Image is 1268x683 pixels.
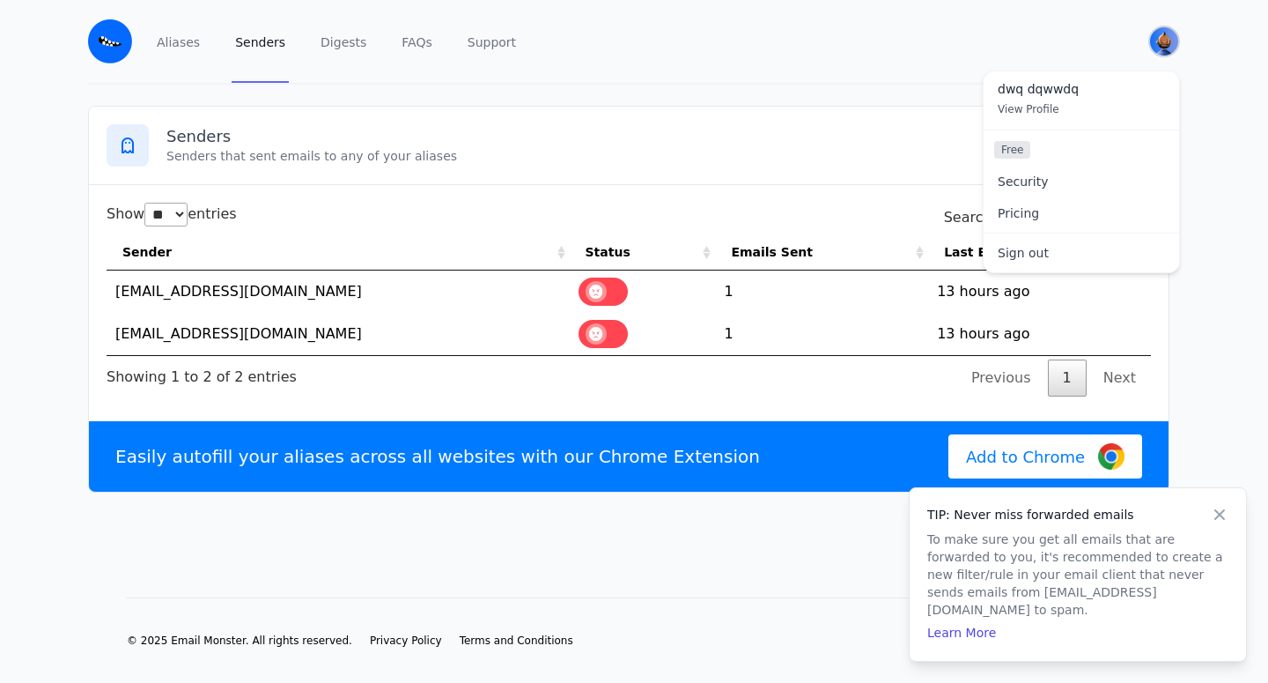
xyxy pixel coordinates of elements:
[998,82,1165,98] span: dwq dqwwdq
[570,234,716,271] th: Status: activate to sort column ascending
[1148,26,1180,57] button: User menu
[956,360,1046,397] a: Previous
[998,103,1059,115] span: View Profile
[927,626,996,640] a: Learn More
[166,147,1151,165] p: Senders that sent emails to any of your aliases
[984,237,1179,269] a: Sign out
[1150,27,1178,56] img: dwq dqwwdq's Avatar
[928,313,1151,355] td: 13 hours ago
[715,313,928,355] td: 1
[115,444,760,469] p: Easily autofill your aliases across all websites with our Chrome Extension
[1048,360,1087,397] a: 1
[994,141,1030,159] span: Free
[370,634,442,648] a: Privacy Policy
[107,271,570,313] td: [EMAIL_ADDRESS][DOMAIN_NAME]
[107,313,570,355] td: [EMAIL_ADDRESS][DOMAIN_NAME]
[107,356,297,388] div: Showing 1 to 2 of 2 entries
[107,205,237,222] label: Show entries
[1088,360,1151,397] a: Next
[88,19,132,63] img: Email Monster
[460,635,573,647] span: Terms and Conditions
[966,445,1085,469] span: Add to Chrome
[1098,443,1124,470] img: Google Chrome Logo
[460,634,573,648] a: Terms and Conditions
[144,203,188,226] select: Showentries
[927,531,1228,619] p: To make sure you get all emails that are forwarded to you, it's recommended to create a new filte...
[984,166,1179,197] a: Security
[127,634,352,648] li: © 2025 Email Monster. All rights reserved.
[948,434,1142,479] a: Add to Chrome
[715,271,928,313] td: 1
[928,234,1151,271] th: Last Email: activate to sort column ascending
[984,71,1179,130] a: dwq dqwwdq View Profile
[166,126,1151,147] h3: Senders
[715,234,928,271] th: Emails Sent: activate to sort column ascending
[370,635,442,647] span: Privacy Policy
[927,506,1228,523] h4: TIP: Never miss forwarded emails
[928,271,1151,313] td: 13 hours ago
[107,234,570,271] th: Sender: activate to sort column ascending
[984,197,1179,229] a: Pricing
[944,209,1151,226] label: Search:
